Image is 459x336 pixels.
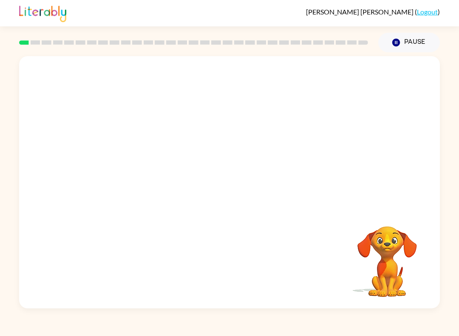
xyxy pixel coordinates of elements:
[417,8,438,16] a: Logout
[345,213,430,298] video: Your browser must support playing .mp4 files to use Literably. Please try using another browser.
[19,3,66,22] img: Literably
[306,8,440,16] div: ( )
[306,8,415,16] span: [PERSON_NAME] [PERSON_NAME]
[378,33,440,52] button: Pause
